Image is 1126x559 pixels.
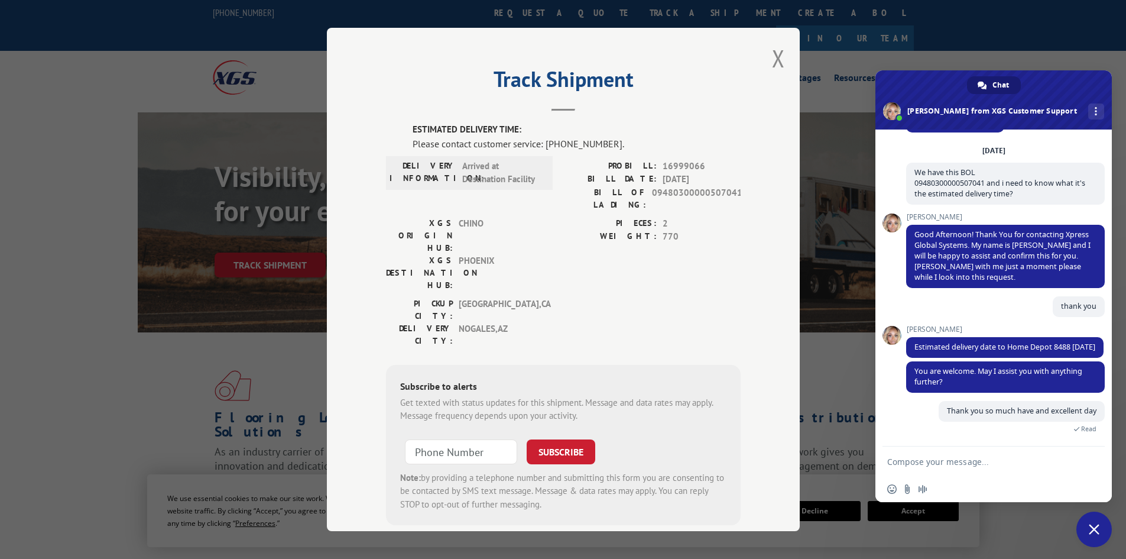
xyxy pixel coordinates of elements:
label: PICKUP CITY: [386,298,453,322]
span: [GEOGRAPHIC_DATA] , CA [459,298,538,322]
span: 16999066 [663,160,741,173]
span: Insert an emoji [887,484,897,494]
label: PIECES: [563,217,657,231]
span: We have this BOL 09480300000507041 and i need to know what it's the estimated delivery time? [914,167,1085,199]
span: Send a file [903,484,912,494]
label: DELIVERY CITY: [386,322,453,347]
span: 770 [663,230,741,244]
div: Close chat [1076,512,1112,547]
span: Estimated delivery date to Home Depot 8488 [DATE] [914,342,1095,352]
div: Subscribe to alerts [400,379,726,396]
button: Close modal [772,43,785,74]
span: Good Afternoon! Thank You for contacting Xpress Global Systems. My name is [PERSON_NAME] and I wi... [914,230,1091,282]
span: Thank you so much have and excellent day [947,406,1096,416]
span: [DATE] [663,173,741,186]
input: Phone Number [405,440,517,464]
span: [PERSON_NAME] [906,213,1105,221]
span: Arrived at Destination Facility [462,160,542,186]
label: XGS DESTINATION HUB: [386,254,453,292]
label: DELIVERY INFORMATION: [390,160,456,186]
span: Read [1081,425,1096,433]
span: thank you [1061,301,1096,311]
div: by providing a telephone number and submitting this form you are consenting to be contacted by SM... [400,471,726,512]
span: CHINO [459,217,538,254]
div: Get texted with status updates for this shipment. Message and data rates may apply. Message frequ... [400,396,726,423]
h2: Track Shipment [386,71,741,93]
div: More channels [1088,104,1104,119]
label: PROBILL: [563,160,657,173]
span: You are welcome. May I assist you with anything further? [914,366,1082,387]
button: SUBSCRIBE [527,440,595,464]
label: XGS ORIGIN HUB: [386,217,453,254]
label: ESTIMATED DELIVERY TIME: [413,123,741,137]
span: 09480300000507041 [652,186,741,211]
textarea: Compose your message... [887,457,1074,467]
label: BILL OF LADING: [563,186,646,211]
label: BILL DATE: [563,173,657,186]
div: [DATE] [982,147,1005,154]
span: PHOENIX [459,254,538,292]
span: NOGALES , AZ [459,322,538,347]
div: Chat [967,76,1021,94]
div: Please contact customer service: [PHONE_NUMBER]. [413,137,741,151]
strong: Note: [400,472,421,483]
span: 2 [663,217,741,231]
span: Chat [992,76,1009,94]
span: [PERSON_NAME] [906,325,1104,334]
label: WEIGHT: [563,230,657,244]
span: Audio message [918,484,927,494]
